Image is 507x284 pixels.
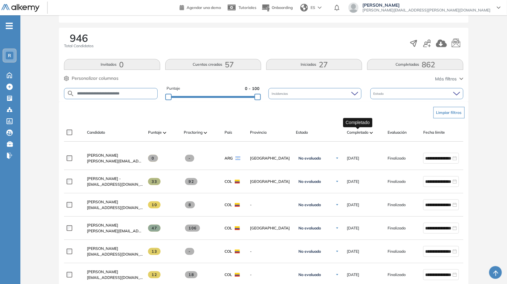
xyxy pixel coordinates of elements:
[250,179,291,184] span: [GEOGRAPHIC_DATA]
[388,155,406,161] span: Finalizado
[296,130,308,135] span: Estado
[272,91,289,96] span: Incidencias
[87,228,143,234] span: [PERSON_NAME][EMAIL_ADDRESS][DOMAIN_NAME]
[185,155,194,162] span: -
[298,272,321,277] span: No evaluado
[362,3,490,8] span: [PERSON_NAME]
[87,275,143,280] span: [EMAIL_ADDRESS][DOMAIN_NAME]
[268,88,361,99] div: Incidencias
[388,130,407,135] span: Evaluación
[87,153,118,158] span: [PERSON_NAME]
[298,156,321,161] span: No evaluado
[300,4,308,11] img: world
[298,249,321,254] span: No evaluado
[225,155,233,161] span: ARG
[347,249,359,254] span: [DATE]
[347,155,359,161] span: [DATE]
[187,5,221,10] span: Agendar una demo
[388,272,406,278] span: Finalizado
[335,156,339,160] img: Ícono de flecha
[225,202,232,208] span: COL
[163,132,166,134] img: [missing "en.ARROW_ALT" translation]
[343,118,373,127] div: Completado
[245,86,260,92] span: 0 - 100
[8,53,11,58] span: R
[87,130,105,135] span: Candidato
[235,156,240,160] img: ARG
[235,250,240,253] img: COL
[148,225,161,232] span: 47
[433,107,465,118] button: Limpiar filtros
[225,130,232,135] span: País
[347,272,359,278] span: [DATE]
[335,250,339,253] img: Ícono de flecha
[335,180,339,183] img: Ícono de flecha
[235,226,240,230] img: COL
[370,88,463,99] div: Estado
[185,201,195,208] span: 8
[70,33,88,43] span: 946
[72,75,118,82] span: Personalizar columnas
[335,273,339,277] img: Ícono de flecha
[165,59,261,70] button: Cuentas creadas57
[225,179,232,184] span: COL
[388,225,406,231] span: Finalizado
[148,201,161,208] span: 10
[67,90,75,98] img: SEARCH_ALT
[367,59,463,70] button: Completadas862
[298,226,321,231] span: No evaluado
[87,182,143,187] span: [EMAIL_ADDRESS][DOMAIN_NAME]
[435,76,457,82] span: Más filtros
[261,1,293,15] button: Onboarding
[184,130,203,135] span: Proctoring
[335,226,339,230] img: Ícono de flecha
[87,176,121,181] span: [PERSON_NAME] -
[250,225,291,231] span: [GEOGRAPHIC_DATA]
[311,5,315,11] span: ES
[87,251,143,257] span: [EMAIL_ADDRESS][DOMAIN_NAME]
[298,179,321,184] span: No evaluado
[87,223,118,228] span: [PERSON_NAME]
[388,249,406,254] span: Finalizado
[347,130,368,135] span: Completado
[87,269,143,275] a: [PERSON_NAME]
[64,59,160,70] button: Invitados0
[318,6,322,9] img: arrow
[6,25,13,26] i: -
[87,246,118,251] span: [PERSON_NAME]
[148,271,161,278] span: 12
[87,158,143,164] span: [PERSON_NAME][EMAIL_ADDRESS][PERSON_NAME][DOMAIN_NAME]
[347,202,359,208] span: [DATE]
[347,225,359,231] span: [DATE]
[180,3,221,11] a: Agendar una demo
[298,202,321,207] span: No evaluado
[347,179,359,184] span: [DATE]
[185,178,197,185] span: 92
[388,179,406,184] span: Finalizado
[374,91,385,96] span: Estado
[388,202,406,208] span: Finalizado
[87,269,118,274] span: [PERSON_NAME]
[64,43,94,49] span: Total Candidatos
[225,225,232,231] span: COL
[423,130,445,135] span: Fecha límite
[87,199,118,204] span: [PERSON_NAME]
[185,225,200,232] span: 106
[250,155,291,161] span: [GEOGRAPHIC_DATA]
[235,180,240,183] img: COL
[87,222,143,228] a: [PERSON_NAME]
[148,130,162,135] span: Puntaje
[435,76,463,82] button: Más filtros
[185,248,194,255] span: -
[204,132,207,134] img: [missing "en.ARROW_ALT" translation]
[148,248,161,255] span: 13
[235,273,240,277] img: COL
[266,59,362,70] button: Iniciadas27
[250,202,291,208] span: -
[87,205,143,211] span: [EMAIL_ADDRESS][DOMAIN_NAME]
[185,271,197,278] span: 18
[87,246,143,251] a: [PERSON_NAME]
[87,153,143,158] a: [PERSON_NAME]
[148,178,161,185] span: 33
[225,272,232,278] span: COL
